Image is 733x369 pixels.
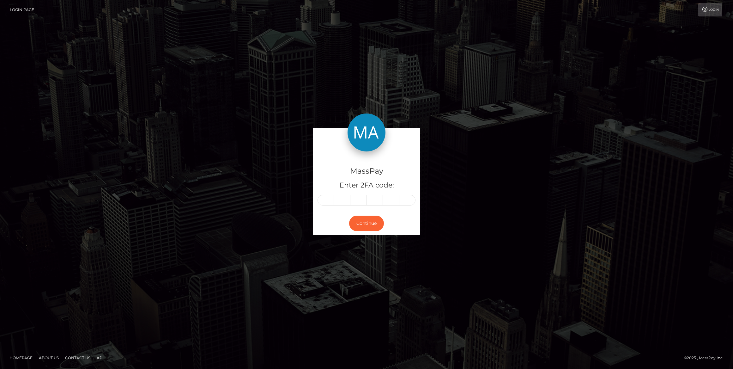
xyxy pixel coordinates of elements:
img: MassPay [348,114,385,151]
a: API [94,353,106,363]
a: Login [698,3,722,16]
h4: MassPay [318,166,415,177]
a: Contact Us [63,353,93,363]
h5: Enter 2FA code: [318,181,415,190]
div: © 2025 , MassPay Inc. [684,354,728,361]
a: Homepage [7,353,35,363]
a: About Us [36,353,61,363]
a: Login Page [10,3,34,16]
button: Continue [349,216,384,231]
